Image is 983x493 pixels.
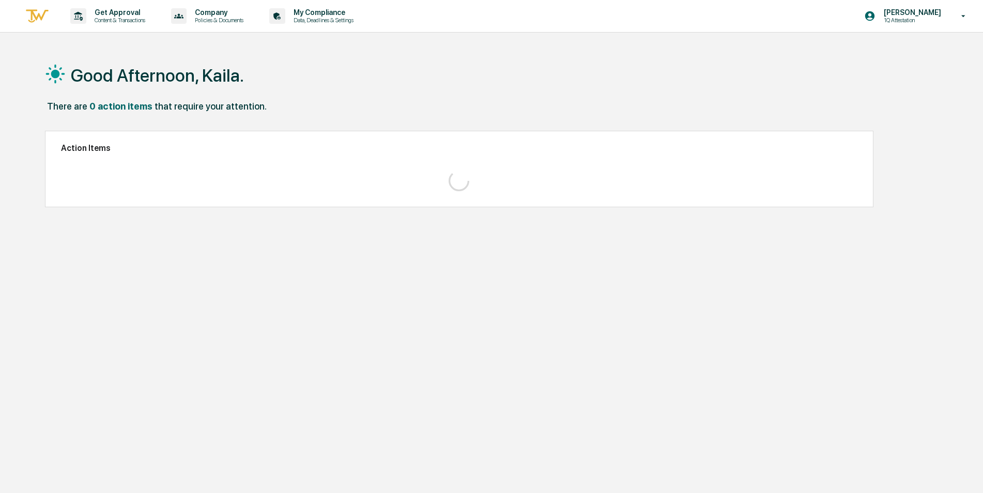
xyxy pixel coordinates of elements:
p: Content & Transactions [86,17,150,24]
img: logo [25,8,50,25]
p: Policies & Documents [187,17,249,24]
h2: Action Items [61,143,857,153]
h1: Good Afternoon, Kaila. [71,65,244,86]
p: My Compliance [285,8,359,17]
p: 1Q Attestation [876,17,946,24]
p: Company [187,8,249,17]
p: [PERSON_NAME] [876,8,946,17]
p: Get Approval [86,8,150,17]
div: that require your attention. [155,101,267,112]
div: 0 action items [89,101,152,112]
p: Data, Deadlines & Settings [285,17,359,24]
div: There are [47,101,87,112]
